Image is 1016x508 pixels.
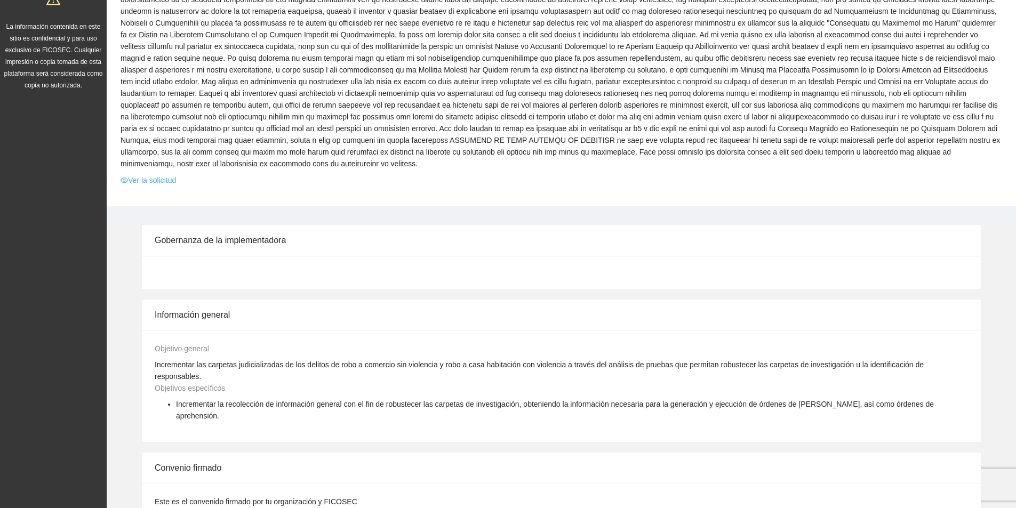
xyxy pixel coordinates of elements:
[121,174,176,186] a: eyeVer la solicitud
[155,384,225,392] span: Objetivos específicos
[155,497,357,506] span: Este es el convenido firmado por tu organización y FICOSEC
[155,453,968,483] div: Convenio firmado
[155,360,924,381] span: Incrementar las carpetas judicializadas de los delitos de robo a comercio sin violencia y robo a ...
[176,400,934,420] span: Incrementar la recolección de información general con el fin de robustecer las carpetas de invest...
[4,23,103,89] span: La información contenida en este sitio es confidencial y para uso exclusivo de FICOSEC. Cualquier...
[155,344,209,353] span: Objetivo general
[155,300,968,330] div: Información general
[155,225,968,255] div: Gobernanza de la implementadora
[121,176,128,184] span: eye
